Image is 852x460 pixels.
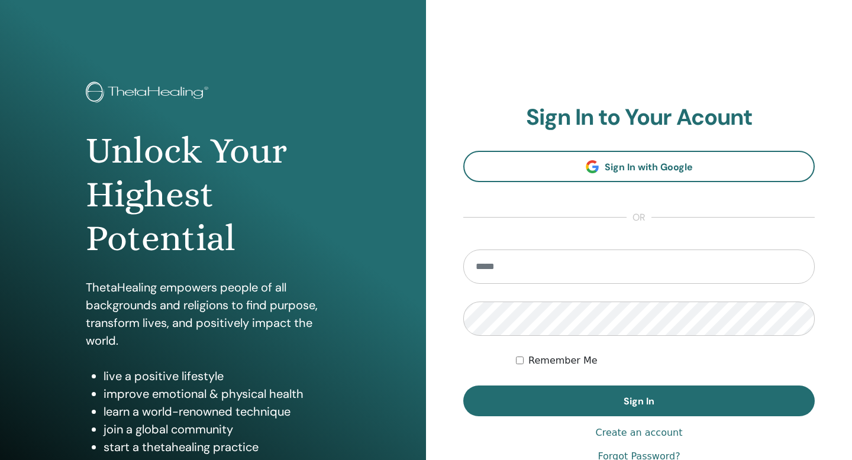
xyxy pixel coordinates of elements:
label: Remember Me [528,354,598,368]
span: Sign In with Google [605,161,693,173]
li: start a thetahealing practice [104,438,340,456]
li: join a global community [104,420,340,438]
li: improve emotional & physical health [104,385,340,403]
li: live a positive lifestyle [104,367,340,385]
button: Sign In [463,386,815,416]
h2: Sign In to Your Acount [463,104,815,131]
a: Sign In with Google [463,151,815,182]
span: Sign In [624,395,654,407]
span: or [627,210,651,225]
a: Create an account [595,426,682,440]
li: learn a world-renowned technique [104,403,340,420]
div: Keep me authenticated indefinitely or until I manually logout [516,354,815,368]
p: ThetaHealing empowers people of all backgrounds and religions to find purpose, transform lives, a... [86,278,340,349]
h1: Unlock Your Highest Potential [86,129,340,261]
